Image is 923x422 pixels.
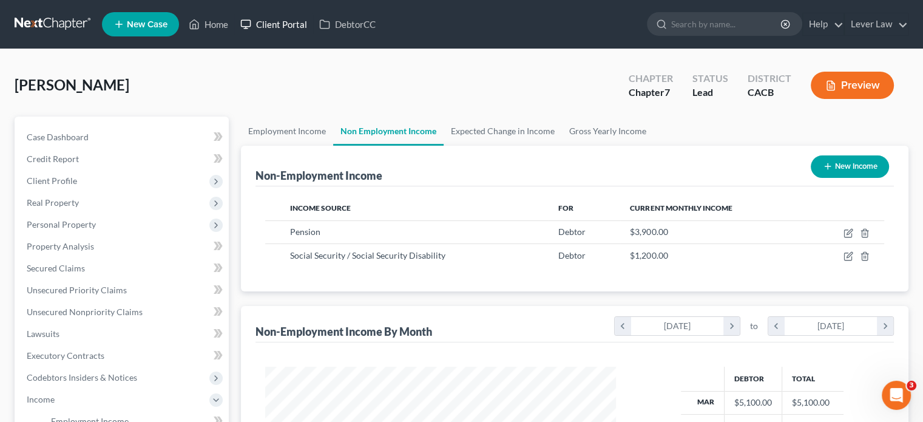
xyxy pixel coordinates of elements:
[333,117,444,146] a: Non Employment Income
[27,154,79,164] span: Credit Report
[615,317,631,335] i: chevron_left
[17,257,229,279] a: Secured Claims
[183,13,234,35] a: Home
[768,317,785,335] i: chevron_left
[877,317,893,335] i: chevron_right
[27,372,137,383] span: Codebtors Insiders & Notices
[748,86,791,100] div: CACB
[17,323,229,345] a: Lawsuits
[27,394,55,404] span: Income
[255,168,382,183] div: Non-Employment Income
[27,132,89,142] span: Case Dashboard
[803,13,844,35] a: Help
[27,285,127,295] span: Unsecured Priority Claims
[290,250,445,260] span: Social Security / Social Security Disability
[15,76,129,94] span: [PERSON_NAME]
[127,20,167,29] span: New Case
[27,219,96,230] span: Personal Property
[664,86,670,98] span: 7
[27,197,79,208] span: Real Property
[27,307,143,317] span: Unsecured Nonpriority Claims
[630,226,668,237] span: $3,900.00
[558,203,573,213] span: For
[811,72,894,99] button: Preview
[234,13,313,35] a: Client Portal
[748,72,791,86] div: District
[290,203,351,213] span: Income Source
[681,391,725,414] th: Mar
[750,320,758,332] span: to
[17,345,229,367] a: Executory Contracts
[313,13,382,35] a: DebtorCC
[290,226,320,237] span: Pension
[562,117,654,146] a: Gross Yearly Income
[811,155,889,178] button: New Income
[845,13,908,35] a: Lever Law
[558,250,586,260] span: Debtor
[671,13,782,35] input: Search by name...
[444,117,562,146] a: Expected Change in Income
[629,72,673,86] div: Chapter
[241,117,333,146] a: Employment Income
[17,301,229,323] a: Unsecured Nonpriority Claims
[782,367,844,391] th: Total
[723,317,740,335] i: chevron_right
[629,86,673,100] div: Chapter
[255,324,432,339] div: Non-Employment Income By Month
[724,367,782,391] th: Debtor
[27,328,59,339] span: Lawsuits
[734,396,772,409] div: $5,100.00
[17,148,229,170] a: Credit Report
[17,236,229,257] a: Property Analysis
[17,279,229,301] a: Unsecured Priority Claims
[630,203,732,213] span: Current Monthly Income
[27,241,94,251] span: Property Analysis
[630,250,668,260] span: $1,200.00
[785,317,877,335] div: [DATE]
[17,126,229,148] a: Case Dashboard
[27,350,104,361] span: Executory Contracts
[882,381,911,410] iframe: Intercom live chat
[692,72,728,86] div: Status
[558,226,586,237] span: Debtor
[782,391,844,414] td: $5,100.00
[631,317,724,335] div: [DATE]
[907,381,916,390] span: 3
[692,86,728,100] div: Lead
[27,175,77,186] span: Client Profile
[27,263,85,273] span: Secured Claims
